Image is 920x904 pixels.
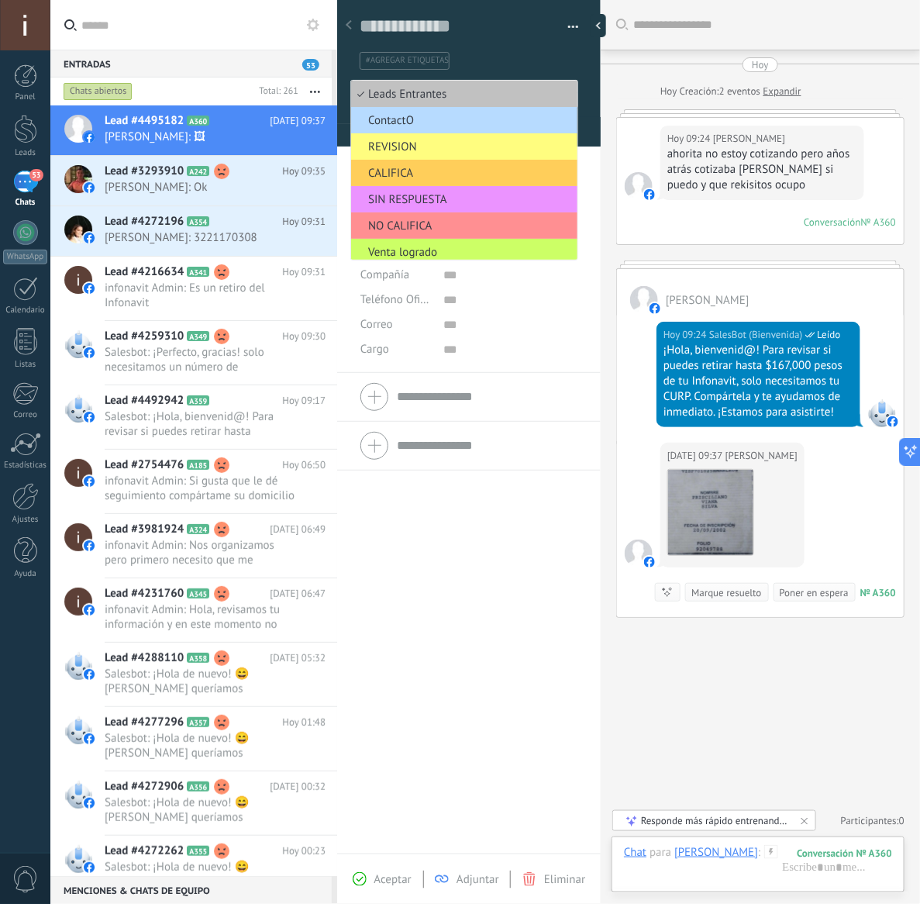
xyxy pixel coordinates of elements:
span: A357 [187,717,209,727]
div: Chats abiertos [64,82,133,101]
span: Lead #4288110 [105,650,184,666]
span: Lead #4272262 [105,844,184,859]
span: Venta logrado [351,245,573,260]
span: REVISION [351,140,573,154]
span: Prisciliano Viana [725,448,798,464]
span: Lead #3981924 [105,522,184,537]
div: Ocultar [591,14,606,37]
a: Lead #2754476 A185 Hoy 06:50 infonavit Admin: Si gusta que le dé seguimiento compártame su domici... [50,450,337,513]
div: 360 [797,847,892,860]
span: Leads Entrantes [351,87,573,102]
div: Hoy [752,57,769,72]
img: facebook-sm.svg [84,233,95,243]
button: Teléfono Oficina [360,288,432,312]
span: Lead #4272196 [105,214,184,229]
span: Prisciliano Viana [625,540,653,568]
span: infonavit Admin: Es un retiro del Infonavit [105,281,296,310]
div: Creación: [660,84,801,99]
span: Hoy 09:17 [282,393,326,409]
span: [DATE] 06:49 [270,522,326,537]
img: facebook-sm.svg [84,862,95,873]
button: Correo [360,312,393,337]
img: facebook-sm.svg [644,189,655,200]
span: NO CALIFICA [351,219,573,233]
a: Lead #4272262 A355 Hoy 00:23 Salesbot: ¡Hola de nuevo! 😄 [PERSON_NAME] queríamos asegurarnos de q... [50,836,337,899]
span: Hoy 09:35 [282,164,326,179]
div: WhatsApp [3,250,47,264]
span: A185 [187,460,209,470]
span: A359 [187,395,209,405]
div: ahorita no estoy cotizando pero años atrás cotizaba [PERSON_NAME] si puedo y que rekisitos ocupo [667,147,857,193]
span: Salesbot: ¡Perfecto, gracias! solo necesitamos un número de WHATSAPP para avisarte cuando tengamo... [105,345,296,374]
div: Correo [3,410,48,420]
a: Lead #4288110 A358 [DATE] 05:32 Salesbot: ¡Hola de nuevo! 😄 [PERSON_NAME] queríamos asegurarnos d... [50,643,337,706]
span: Prisciliano Viana [630,286,658,314]
div: Entradas [50,50,332,78]
div: Estadísticas [3,461,48,471]
div: Conversación [804,216,861,229]
span: A324 [187,524,209,534]
span: Lead #4259310 [105,329,184,344]
img: facebook-sm.svg [84,412,95,423]
span: 0 [899,814,904,827]
div: Prisciliano Viana [674,845,758,859]
a: Lead #4492942 A359 Hoy 09:17 Salesbot: ¡Hola, bienvenid@! Para revisar si puedes retirar hasta $1... [50,385,337,449]
span: Hoy 00:23 [282,844,326,859]
a: Lead #4216634 A341 Hoy 09:31 infonavit Admin: Es un retiro del Infonavit [50,257,337,320]
span: [DATE] 05:32 [270,650,326,666]
span: : [758,845,760,861]
span: SalesBot [868,399,896,427]
a: Lead #4277296 A357 Hoy 01:48 Salesbot: ¡Hola de nuevo! 😄 [PERSON_NAME] queríamos asegurarnos de q... [50,707,337,771]
a: Expandir [763,84,801,99]
span: Lead #3293910 [105,164,184,179]
span: Prisciliano Viana [713,131,785,147]
span: [PERSON_NAME]: Ok [105,180,296,195]
span: [DATE] 09:37 [270,113,326,129]
div: Marque resuelto [691,585,761,600]
div: Calendario [3,305,48,316]
span: A355 [187,846,209,856]
span: #agregar etiquetas [366,55,449,66]
span: Adjuntar [457,872,499,887]
span: Salesbot: ¡Hola, bienvenid@! Para revisar si puedes retirar hasta $167,000 pesos de tu Infonavit,... [105,409,296,439]
img: facebook-sm.svg [84,283,95,294]
span: A356 [187,782,209,792]
img: facebook-sm.svg [84,733,95,744]
span: infonavit Admin: Nos organizamos pero primero necesito que me comparta su domicilio por favor par... [105,538,296,568]
img: facebook-sm.svg [84,347,95,358]
span: [PERSON_NAME]: 🖼 [105,129,296,144]
div: № A360 [860,586,896,599]
a: Lead #3293910 A242 Hoy 09:35 [PERSON_NAME]: Ok [50,156,337,205]
div: Responde más rápido entrenando a tu asistente AI con tus fuentes de datos [641,814,789,827]
div: Compañía [360,263,432,288]
div: [DATE] 09:37 [667,448,725,464]
div: Hoy [660,84,680,99]
div: Hoy 09:24 [667,131,713,147]
a: Participantes:0 [841,814,904,827]
img: facebook-sm.svg [84,605,95,616]
div: Panel [3,92,48,102]
span: Salesbot: ¡Hola de nuevo! 😄 [PERSON_NAME] queríamos asegurarnos de que todo esté claro y para ti.... [105,731,296,761]
div: Chats [3,198,48,208]
div: Total: 261 [253,84,298,99]
span: Prisciliano Viana [625,172,653,200]
span: Hoy 09:31 [282,214,326,229]
span: Lead #4495182 [105,113,184,129]
div: Cargo [360,337,432,362]
img: facebook-sm.svg [84,476,95,487]
a: Lead #3981924 A324 [DATE] 06:49 infonavit Admin: Nos organizamos pero primero necesito que me com... [50,514,337,578]
span: Salesbot: ¡Hola de nuevo! 😄 [PERSON_NAME] queríamos asegurarnos de que todo esté claro y para ti.... [105,860,296,889]
a: Lead #4272906 A356 [DATE] 00:32 Salesbot: ¡Hola de nuevo! 😄 [PERSON_NAME] queríamos asegurarnos d... [50,771,337,835]
span: SalesBot (Bienvenida) [709,327,803,343]
img: facebook-sm.svg [644,557,655,568]
span: 53 [302,59,319,71]
span: Eliminar [544,872,585,887]
span: Teléfono Oficina [360,292,441,307]
span: A358 [187,653,209,663]
div: Menciones & Chats de equipo [50,876,332,904]
img: facebook-sm.svg [84,669,95,680]
span: A341 [187,267,209,277]
span: [DATE] 06:47 [270,586,326,602]
span: Lead #4277296 [105,715,184,730]
img: facebook-sm.svg [84,798,95,809]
